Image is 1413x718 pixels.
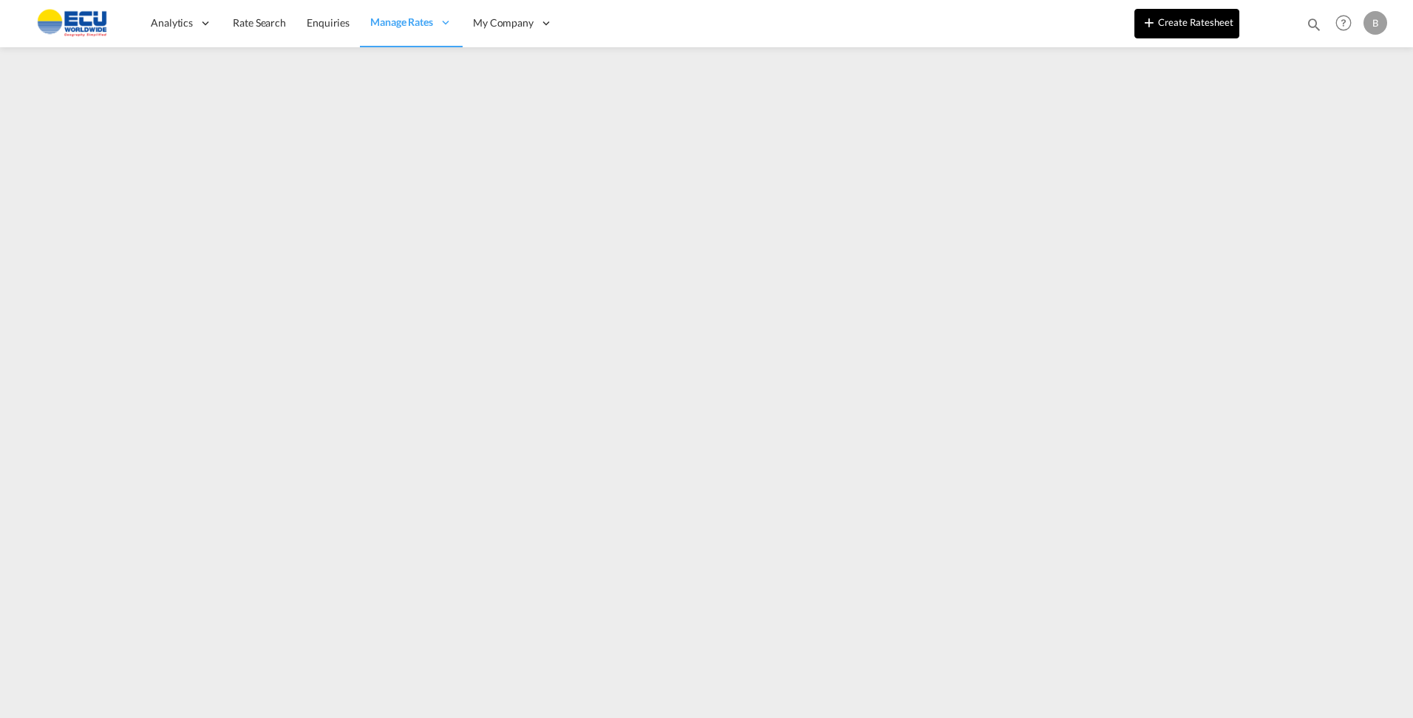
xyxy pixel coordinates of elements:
span: Manage Rates [370,15,433,30]
span: Enquiries [307,16,350,29]
div: B [1363,11,1387,35]
span: Rate Search [233,16,286,29]
span: Help [1331,10,1356,35]
md-icon: icon-plus 400-fg [1140,13,1158,31]
span: My Company [473,16,534,30]
iframe: Chat [11,640,63,696]
button: icon-plus 400-fgCreate Ratesheet [1134,9,1239,38]
md-icon: icon-magnify [1306,16,1322,33]
span: Analytics [151,16,193,30]
div: icon-magnify [1306,16,1322,38]
div: Help [1331,10,1363,37]
img: 6cccb1402a9411edb762cf9624ab9cda.png [22,7,122,40]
